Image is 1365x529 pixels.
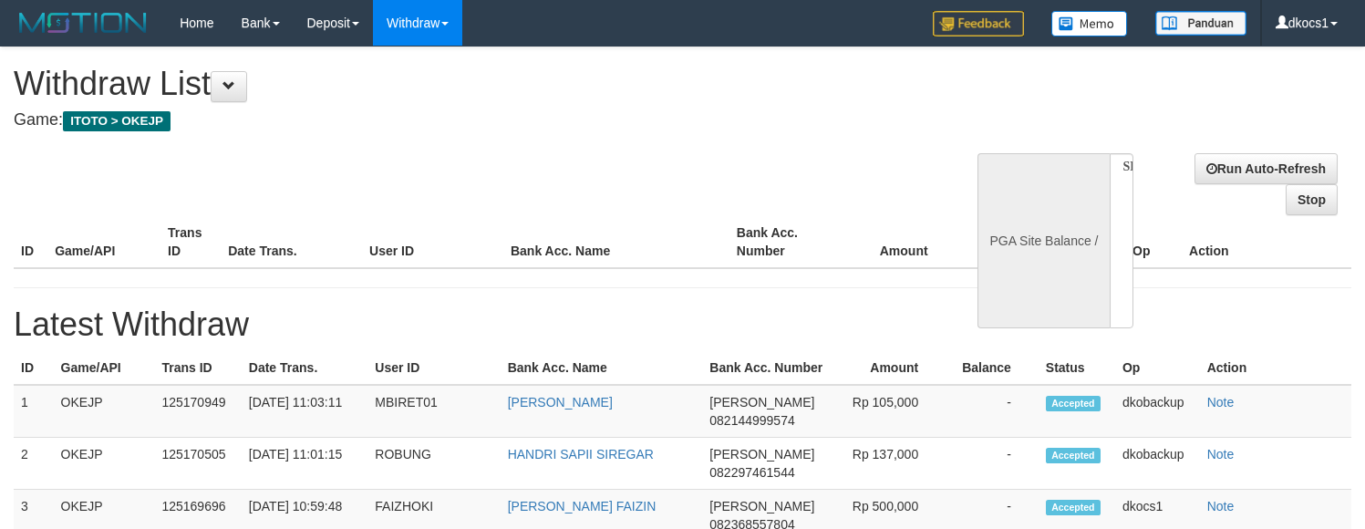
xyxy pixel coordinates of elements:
td: 1 [14,385,54,438]
a: [PERSON_NAME] FAIZIN [508,499,657,513]
span: 082297461544 [709,465,794,480]
th: Bank Acc. Name [503,216,729,268]
h4: Game: [14,111,892,130]
td: OKEJP [54,385,155,438]
a: Note [1207,447,1235,462]
th: ID [14,351,54,385]
a: Run Auto-Refresh [1194,153,1338,184]
img: Button%20Memo.svg [1051,11,1128,36]
span: Accepted [1046,500,1101,515]
th: Trans ID [154,351,241,385]
span: [PERSON_NAME] [709,447,814,462]
td: ROBUNG [367,438,500,490]
th: Bank Acc. Name [501,351,703,385]
a: [PERSON_NAME] [508,395,613,410]
td: 125170505 [154,438,241,490]
td: [DATE] 11:03:11 [242,385,368,438]
td: OKEJP [54,438,155,490]
th: Op [1115,351,1200,385]
td: - [946,385,1039,438]
div: PGA Site Balance / [977,153,1109,328]
span: ITOTO > OKEJP [63,111,171,131]
h1: Latest Withdraw [14,306,1351,343]
img: Feedback.jpg [933,11,1024,36]
th: Action [1200,351,1351,385]
td: MBIRET01 [367,385,500,438]
th: Date Trans. [242,351,368,385]
th: Game/API [47,216,160,268]
th: User ID [362,216,503,268]
th: Bank Acc. Number [702,351,836,385]
th: Amount [836,351,946,385]
td: 2 [14,438,54,490]
span: [PERSON_NAME] [709,499,814,513]
td: [DATE] 11:01:15 [242,438,368,490]
td: - [946,438,1039,490]
th: Game/API [54,351,155,385]
th: Bank Acc. Number [729,216,843,268]
th: Balance [946,351,1039,385]
a: Stop [1286,184,1338,215]
img: MOTION_logo.png [14,9,152,36]
th: Status [1039,351,1115,385]
td: 125170949 [154,385,241,438]
th: Balance [956,216,1060,268]
th: Action [1182,216,1351,268]
th: ID [14,216,47,268]
a: HANDRI SAPII SIREGAR [508,447,654,462]
td: Rp 137,000 [836,438,946,490]
span: Accepted [1046,396,1101,411]
td: dkobackup [1115,385,1200,438]
th: User ID [367,351,500,385]
th: Trans ID [160,216,221,268]
th: Op [1125,216,1182,268]
img: panduan.png [1155,11,1246,36]
a: Note [1207,395,1235,410]
span: Accepted [1046,448,1101,463]
td: dkobackup [1115,438,1200,490]
td: Rp 105,000 [836,385,946,438]
span: [PERSON_NAME] [709,395,814,410]
a: Note [1207,499,1235,513]
h1: Withdraw List [14,66,892,102]
th: Date Trans. [221,216,362,268]
span: 082144999574 [709,413,794,428]
th: Amount [843,216,956,268]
